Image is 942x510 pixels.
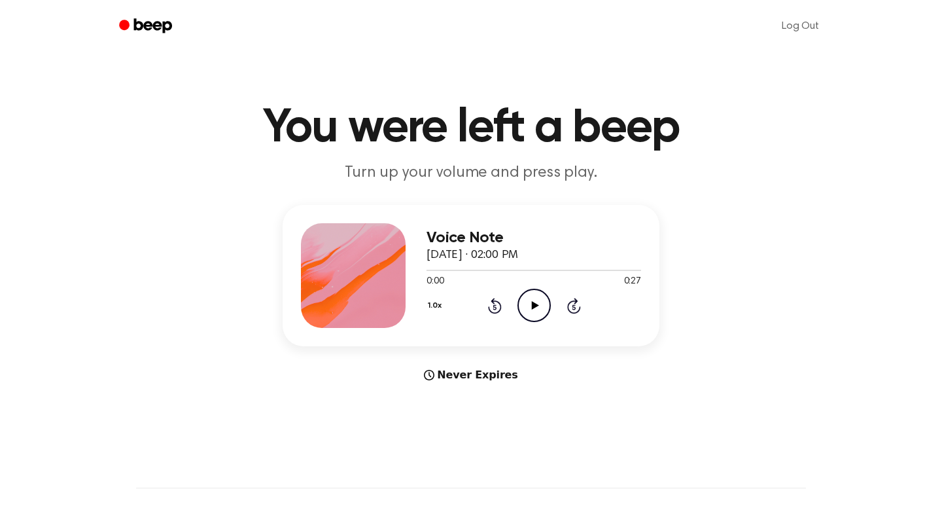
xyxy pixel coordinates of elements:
a: Beep [110,14,184,39]
h3: Voice Note [427,229,641,247]
span: 0:27 [624,275,641,289]
span: 0:00 [427,275,444,289]
div: Never Expires [283,367,659,383]
p: Turn up your volume and press play. [220,162,722,184]
h1: You were left a beep [136,105,806,152]
span: [DATE] · 02:00 PM [427,249,518,261]
a: Log Out [769,10,832,42]
button: 1.0x [427,295,446,317]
